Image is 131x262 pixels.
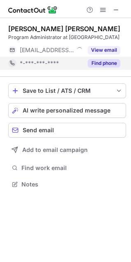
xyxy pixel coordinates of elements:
div: Save to List / ATS / CRM [23,87,112,94]
span: AI write personalized message [23,107,110,114]
span: Send email [23,127,54,133]
span: Notes [21,181,123,188]
button: Reveal Button [88,59,120,67]
div: [PERSON_NAME] [PERSON_NAME] [8,25,120,33]
button: Add to email campaign [8,142,126,157]
button: Send email [8,123,126,138]
button: Find work email [8,162,126,174]
button: Notes [8,179,126,190]
div: Program Administrator at [GEOGRAPHIC_DATA] [8,34,126,41]
button: Reveal Button [88,46,120,54]
button: AI write personalized message [8,103,126,118]
span: Add to email campaign [22,147,88,153]
span: Find work email [21,164,123,172]
img: ContactOut v5.3.10 [8,5,58,15]
button: save-profile-one-click [8,83,126,98]
span: [EMAIL_ADDRESS][DOMAIN_NAME] [20,46,74,54]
